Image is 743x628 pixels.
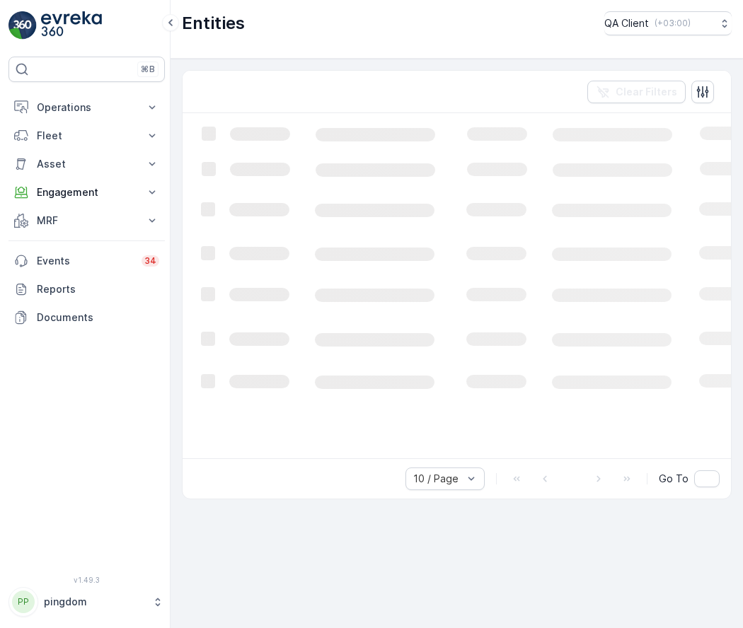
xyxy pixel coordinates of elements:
button: QA Client(+03:00) [604,11,732,35]
p: ⌘B [141,64,155,75]
button: Asset [8,150,165,178]
p: Documents [37,310,159,325]
p: pingdom [44,595,145,609]
p: Engagement [37,185,137,199]
p: 34 [144,255,156,267]
button: Clear Filters [587,81,686,103]
a: Events34 [8,247,165,275]
button: MRF [8,207,165,235]
p: Events [37,254,133,268]
p: Clear Filters [616,85,677,99]
p: Asset [37,157,137,171]
button: Fleet [8,122,165,150]
p: MRF [37,214,137,228]
img: logo [8,11,37,40]
a: Documents [8,303,165,332]
button: Operations [8,93,165,122]
p: Fleet [37,129,137,143]
span: v 1.49.3 [8,576,165,584]
p: Operations [37,100,137,115]
p: Entities [182,12,245,35]
p: ( +03:00 ) [655,18,691,29]
a: Reports [8,275,165,303]
img: logo_light-DOdMpM7g.png [41,11,102,40]
span: Go To [659,472,689,486]
p: Reports [37,282,159,296]
button: Engagement [8,178,165,207]
button: PPpingdom [8,587,165,617]
p: QA Client [604,16,649,30]
div: PP [12,591,35,613]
